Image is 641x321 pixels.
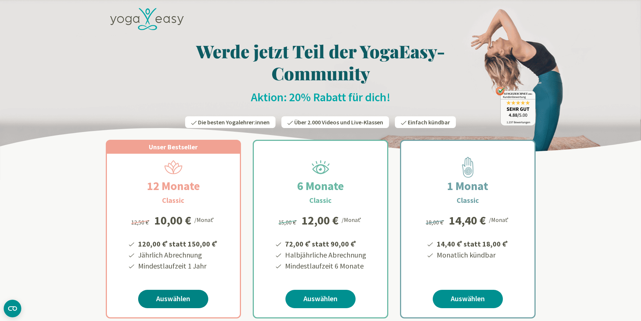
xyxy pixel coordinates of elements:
[106,40,536,84] h1: Werde jetzt Teil der YogaEasy-Community
[408,118,450,126] span: Einfach kündbar
[449,215,486,226] div: 14,40 €
[302,215,339,226] div: 12,00 €
[457,195,479,206] h3: Classic
[194,215,215,224] div: /Monat
[284,260,366,271] li: Mindestlaufzeit 6 Monate
[426,219,445,226] span: 18,00 €
[284,237,366,249] li: 72,00 € statt 90,00 €
[496,87,536,126] img: ausgezeichnet_badge.png
[4,300,21,317] button: CMP-Widget öffnen
[149,143,198,151] span: Unser Bestseller
[436,249,509,260] li: Monatlich kündbar
[137,260,219,271] li: Mindestlaufzeit 1 Jahr
[106,90,536,105] h2: Aktion: 20% Rabatt für dich!
[436,237,509,249] li: 14,40 € statt 18,00 €
[294,118,383,126] span: Über 2.000 Videos und Live-Klassen
[154,215,191,226] div: 10,00 €
[342,215,363,224] div: /Monat
[137,237,219,249] li: 120,00 € statt 150,00 €
[280,177,361,195] h2: 6 Monate
[429,177,506,195] h2: 1 Monat
[137,249,219,260] li: Jährlich Abrechnung
[138,290,208,308] a: Auswählen
[285,290,356,308] a: Auswählen
[309,195,332,206] h3: Classic
[433,290,503,308] a: Auswählen
[162,195,184,206] h3: Classic
[129,177,217,195] h2: 12 Monate
[131,219,151,226] span: 12,50 €
[198,118,270,126] span: Die besten Yogalehrer:innen
[278,219,298,226] span: 15,00 €
[284,249,366,260] li: Halbjährliche Abrechnung
[489,215,510,224] div: /Monat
